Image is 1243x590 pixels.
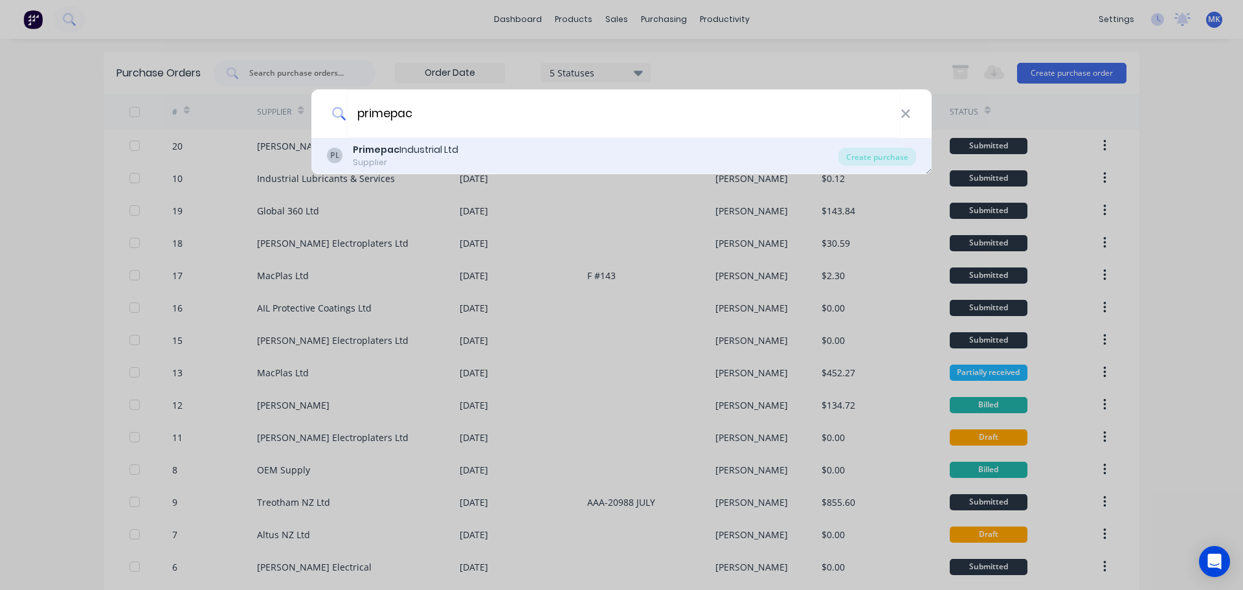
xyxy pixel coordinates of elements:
div: Industrial Ltd [353,143,458,157]
div: Supplier [353,157,458,168]
div: Create purchase [838,148,916,166]
div: PL [327,148,342,163]
input: Enter a supplier name to create a new order... [346,89,901,138]
b: Primepac [353,143,399,156]
div: Open Intercom Messenger [1199,546,1230,577]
